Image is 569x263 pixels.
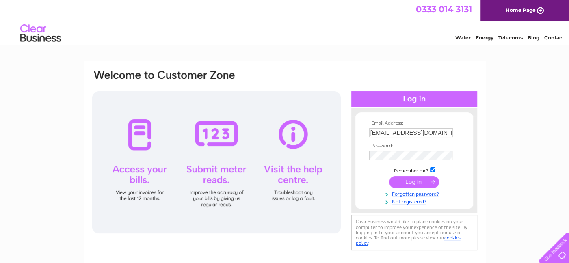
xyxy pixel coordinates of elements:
th: Password: [367,143,461,149]
img: logo.png [20,21,61,46]
a: Not registered? [369,197,461,205]
div: Clear Business would like to place cookies on your computer to improve your experience of the sit... [351,215,477,250]
th: Email Address: [367,121,461,126]
td: Remember me? [367,166,461,174]
input: Submit [389,176,439,188]
a: Water [455,34,471,41]
div: Clear Business is a trading name of Verastar Limited (registered in [GEOGRAPHIC_DATA] No. 3667643... [93,4,477,39]
a: Blog [528,34,539,41]
a: Forgotten password? [369,190,461,197]
a: Energy [476,34,493,41]
a: Telecoms [498,34,523,41]
a: 0333 014 3131 [416,4,472,14]
a: cookies policy [356,235,461,246]
a: Contact [544,34,564,41]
